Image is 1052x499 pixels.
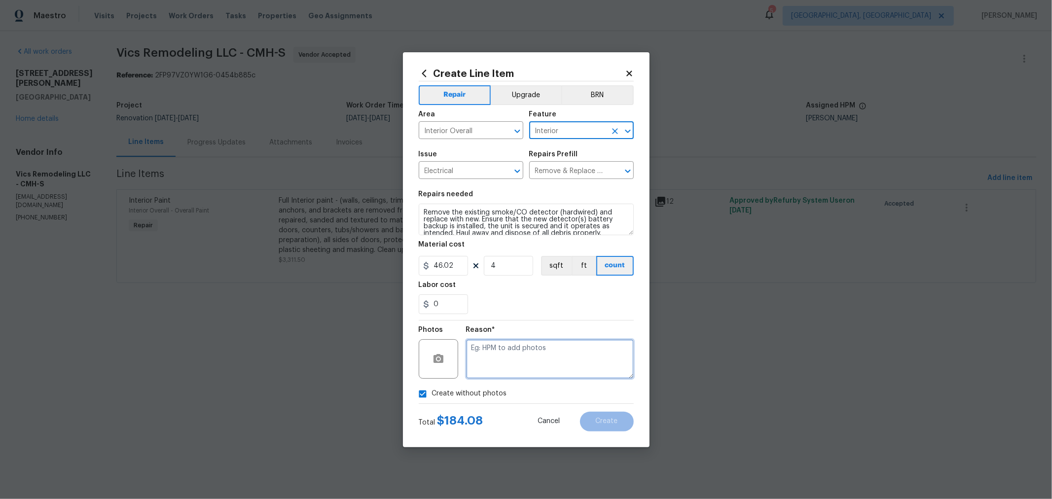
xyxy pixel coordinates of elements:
button: Upgrade [491,85,561,105]
button: ft [572,256,596,276]
h5: Photos [419,326,443,333]
h2: Create Line Item [419,68,625,79]
span: Create [596,418,618,425]
div: Total [419,416,483,428]
button: sqft [541,256,572,276]
button: BRN [561,85,634,105]
button: count [596,256,634,276]
button: Open [621,124,635,138]
textarea: Remove the existing smoke/CO detector (hardwired) and replace with new. Ensure that the new detec... [419,204,634,235]
h5: Labor cost [419,282,456,288]
button: Open [510,164,524,178]
span: Cancel [538,418,560,425]
button: Cancel [522,412,576,431]
button: Create [580,412,634,431]
button: Open [621,164,635,178]
span: Create without photos [432,389,507,399]
button: Clear [608,124,622,138]
button: Repair [419,85,491,105]
h5: Feature [529,111,557,118]
button: Open [510,124,524,138]
h5: Issue [419,151,437,158]
span: $ 184.08 [437,415,483,427]
h5: Repairs Prefill [529,151,578,158]
h5: Repairs needed [419,191,473,198]
h5: Area [419,111,435,118]
h5: Reason* [466,326,495,333]
h5: Material cost [419,241,465,248]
